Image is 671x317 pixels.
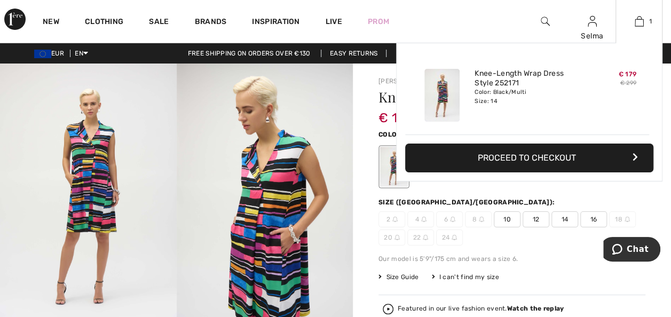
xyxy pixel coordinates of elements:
[85,17,123,28] a: Clothing
[507,305,564,312] strong: Watch the replay
[423,235,428,240] img: ring-m.svg
[452,235,457,240] img: ring-m.svg
[389,50,492,57] a: Lowest Price Guarantee
[378,77,432,85] a: [PERSON_NAME]
[649,17,652,26] span: 1
[431,272,499,282] div: I can't find my size
[378,100,412,125] span: € 179
[603,237,660,264] iframe: Opens a widget where you can chat to one of our agents
[43,17,59,28] a: New
[378,272,419,282] span: Size Guide
[378,90,601,104] h1: Knee-length Wrap Dress Style 252171
[4,9,26,30] img: 1ère Avenue
[394,235,400,240] img: ring-m.svg
[195,17,227,28] a: Brands
[321,50,387,57] a: Easy Returns
[368,16,389,27] a: Prom
[635,15,644,28] img: My Bag
[378,211,405,227] span: 2
[380,147,408,187] div: Black/Multi
[475,69,580,88] a: Knee-Length Wrap Dress Style 252171
[588,16,597,26] a: Sign In
[378,229,405,245] span: 20
[541,15,550,28] img: search the website
[588,15,597,28] img: My Info
[326,16,342,27] a: Live
[424,69,460,122] img: Knee-Length Wrap Dress Style 252171
[392,217,398,222] img: ring-m.svg
[179,50,319,57] a: Free shipping on orders over €130
[149,17,169,28] a: Sale
[405,144,653,172] button: Proceed to Checkout
[34,50,68,57] span: EUR
[378,131,404,138] span: Color:
[475,88,580,105] div: Color: Black/Multi Size: 14
[407,229,434,245] span: 22
[620,80,637,86] s: € 299
[616,15,662,28] a: 1
[398,305,564,312] div: Featured in our live fashion event.
[378,197,557,207] div: Size ([GEOGRAPHIC_DATA]/[GEOGRAPHIC_DATA]):
[569,30,615,42] div: Selma
[75,50,88,57] span: EN
[378,254,645,264] div: Our model is 5'9"/175 cm and wears a size 6.
[383,304,393,314] img: Watch the replay
[252,17,299,28] span: Inspiration
[619,70,637,78] span: € 179
[436,229,463,245] span: 24
[34,50,51,58] img: Euro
